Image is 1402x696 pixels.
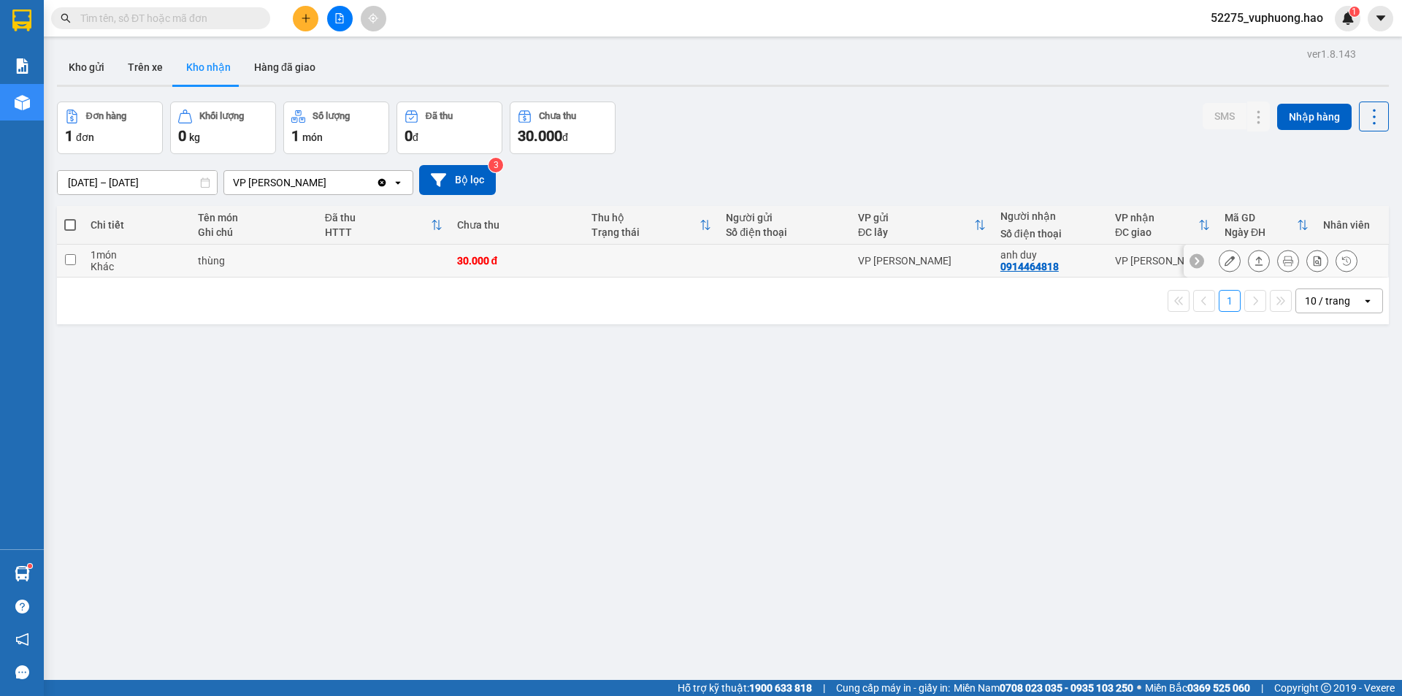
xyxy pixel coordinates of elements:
[457,219,577,231] div: Chưa thu
[1137,685,1141,691] span: ⚪️
[457,255,577,267] div: 30.000 đ
[302,131,323,143] span: món
[1000,210,1100,222] div: Người nhận
[726,226,843,238] div: Số điện thoại
[76,131,94,143] span: đơn
[1108,206,1217,245] th: Toggle SortBy
[293,6,318,31] button: plus
[392,177,404,188] svg: open
[591,226,700,238] div: Trạng thái
[325,212,431,223] div: Đã thu
[823,680,825,696] span: |
[1323,219,1380,231] div: Nhân viên
[1368,6,1393,31] button: caret-down
[15,566,30,581] img: warehouse-icon
[328,175,329,190] input: Selected VP Gành Hào.
[175,50,242,85] button: Kho nhận
[301,13,311,23] span: plus
[1115,255,1210,267] div: VP [PERSON_NAME]
[1115,212,1198,223] div: VP nhận
[749,682,812,694] strong: 1900 633 818
[1305,294,1350,308] div: 10 / trang
[199,111,244,121] div: Khối lượng
[15,600,29,613] span: question-circle
[170,102,276,154] button: Khối lượng0kg
[376,177,388,188] svg: Clear value
[405,127,413,145] span: 0
[1000,228,1100,240] div: Số điện thoại
[15,665,29,679] span: message
[91,261,183,272] div: Khác
[1219,250,1241,272] div: Sửa đơn hàng
[178,127,186,145] span: 0
[539,111,576,121] div: Chưa thu
[1349,7,1360,17] sup: 1
[18,18,91,91] img: logo.jpg
[57,50,116,85] button: Kho gửi
[1277,104,1352,130] button: Nhập hàng
[510,102,616,154] button: Chưa thu30.000đ
[836,680,950,696] span: Cung cấp máy in - giấy in:
[198,255,310,267] div: thùng
[368,13,378,23] span: aim
[1145,680,1250,696] span: Miền Bắc
[198,212,310,223] div: Tên món
[1225,226,1297,238] div: Ngày ĐH
[15,58,30,74] img: solution-icon
[1307,46,1356,62] div: ver 1.8.143
[489,158,503,172] sup: 3
[584,206,719,245] th: Toggle SortBy
[1219,290,1241,312] button: 1
[1115,226,1198,238] div: ĐC giao
[1321,683,1331,693] span: copyright
[325,226,431,238] div: HTTT
[851,206,993,245] th: Toggle SortBy
[678,680,812,696] span: Hỗ trợ kỹ thuật:
[1248,250,1270,272] div: Giao hàng
[426,111,453,121] div: Đã thu
[242,50,327,85] button: Hàng đã giao
[198,226,310,238] div: Ghi chú
[397,102,502,154] button: Đã thu0đ
[61,13,71,23] span: search
[116,50,175,85] button: Trên xe
[283,102,389,154] button: Số lượng1món
[562,131,568,143] span: đ
[291,127,299,145] span: 1
[1374,12,1387,25] span: caret-down
[1362,295,1374,307] svg: open
[1000,261,1059,272] div: 0914464818
[1203,103,1246,129] button: SMS
[15,632,29,646] span: notification
[858,212,974,223] div: VP gửi
[12,9,31,31] img: logo-vxr
[57,102,163,154] button: Đơn hàng1đơn
[1225,212,1297,223] div: Mã GD
[233,175,326,190] div: VP [PERSON_NAME]
[137,54,610,72] li: Hotline: 02839552959
[1000,249,1100,261] div: anh duy
[91,219,183,231] div: Chi tiết
[80,10,253,26] input: Tìm tên, số ĐT hoặc mã đơn
[858,255,986,267] div: VP [PERSON_NAME]
[18,106,255,130] b: GỬI : VP [PERSON_NAME]
[1187,682,1250,694] strong: 0369 525 060
[189,131,200,143] span: kg
[1217,206,1316,245] th: Toggle SortBy
[1199,9,1335,27] span: 52275_vuphuong.hao
[361,6,386,31] button: aim
[954,680,1133,696] span: Miền Nam
[318,206,450,245] th: Toggle SortBy
[413,131,418,143] span: đ
[28,564,32,568] sup: 1
[327,6,353,31] button: file-add
[419,165,496,195] button: Bộ lọc
[591,212,700,223] div: Thu hộ
[313,111,350,121] div: Số lượng
[1000,682,1133,694] strong: 0708 023 035 - 0935 103 250
[518,127,562,145] span: 30.000
[137,36,610,54] li: 26 Phó Cơ Điều, Phường 12
[858,226,974,238] div: ĐC lấy
[1261,680,1263,696] span: |
[91,249,183,261] div: 1 món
